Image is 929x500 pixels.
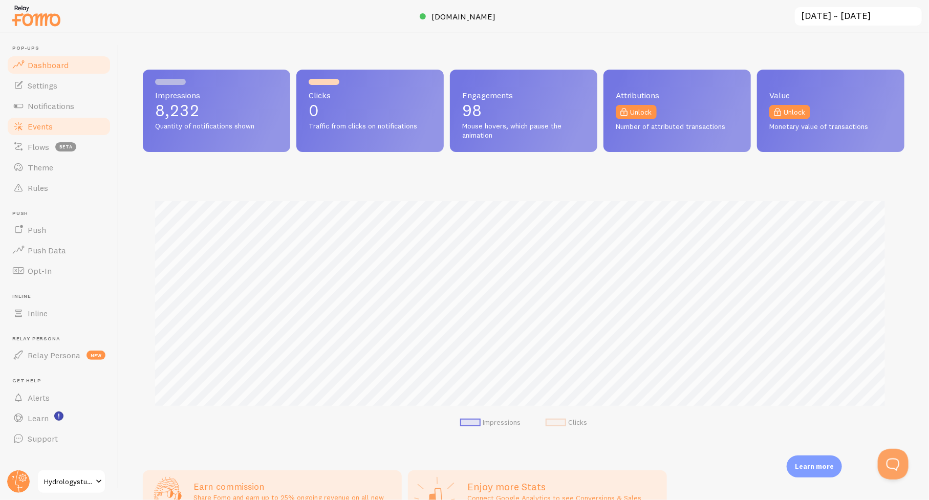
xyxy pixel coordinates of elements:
[11,3,62,29] img: fomo-relay-logo-orange.svg
[6,75,112,96] a: Settings
[6,345,112,365] a: Relay Persona new
[462,122,585,140] span: Mouse hovers, which pause the animation
[155,102,278,119] p: 8,232
[12,210,112,217] span: Push
[193,481,396,492] h3: Earn commission
[6,96,112,116] a: Notifications
[12,378,112,384] span: Get Help
[6,137,112,157] a: Flows beta
[37,469,106,494] a: Hydrologystudio
[795,462,834,471] p: Learn more
[12,336,112,342] span: Relay Persona
[769,105,810,119] a: Unlock
[309,91,431,99] span: Clicks
[28,266,52,276] span: Opt-In
[28,413,49,423] span: Learn
[6,157,112,178] a: Theme
[6,260,112,281] a: Opt-In
[309,102,431,119] p: 0
[28,225,46,235] span: Push
[28,433,58,444] span: Support
[28,162,53,172] span: Theme
[787,455,842,477] div: Learn more
[28,183,48,193] span: Rules
[6,116,112,137] a: Events
[28,60,69,70] span: Dashboard
[6,428,112,449] a: Support
[6,178,112,198] a: Rules
[309,122,431,131] span: Traffic from clicks on notifications
[28,80,57,91] span: Settings
[54,411,63,421] svg: <p>Watch New Feature Tutorials!</p>
[55,142,76,151] span: beta
[87,351,105,360] span: new
[28,350,80,360] span: Relay Persona
[6,387,112,408] a: Alerts
[616,91,739,99] span: Attributions
[28,101,74,111] span: Notifications
[616,122,739,132] span: Number of attributed transactions
[6,220,112,240] a: Push
[546,418,588,427] li: Clicks
[6,303,112,323] a: Inline
[155,122,278,131] span: Quantity of notifications shown
[769,122,892,132] span: Monetary value of transactions
[462,91,585,99] span: Engagements
[28,142,49,152] span: Flows
[467,480,661,493] h2: Enjoy more Stats
[462,102,585,119] p: 98
[28,393,50,403] span: Alerts
[6,408,112,428] a: Learn
[616,105,657,119] a: Unlock
[155,91,278,99] span: Impressions
[44,475,93,488] span: Hydrologystudio
[460,418,521,427] li: Impressions
[769,91,892,99] span: Value
[6,55,112,75] a: Dashboard
[28,308,48,318] span: Inline
[12,293,112,300] span: Inline
[28,121,53,132] span: Events
[12,45,112,52] span: Pop-ups
[878,449,909,480] iframe: Help Scout Beacon - Open
[6,240,112,260] a: Push Data
[28,245,66,255] span: Push Data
